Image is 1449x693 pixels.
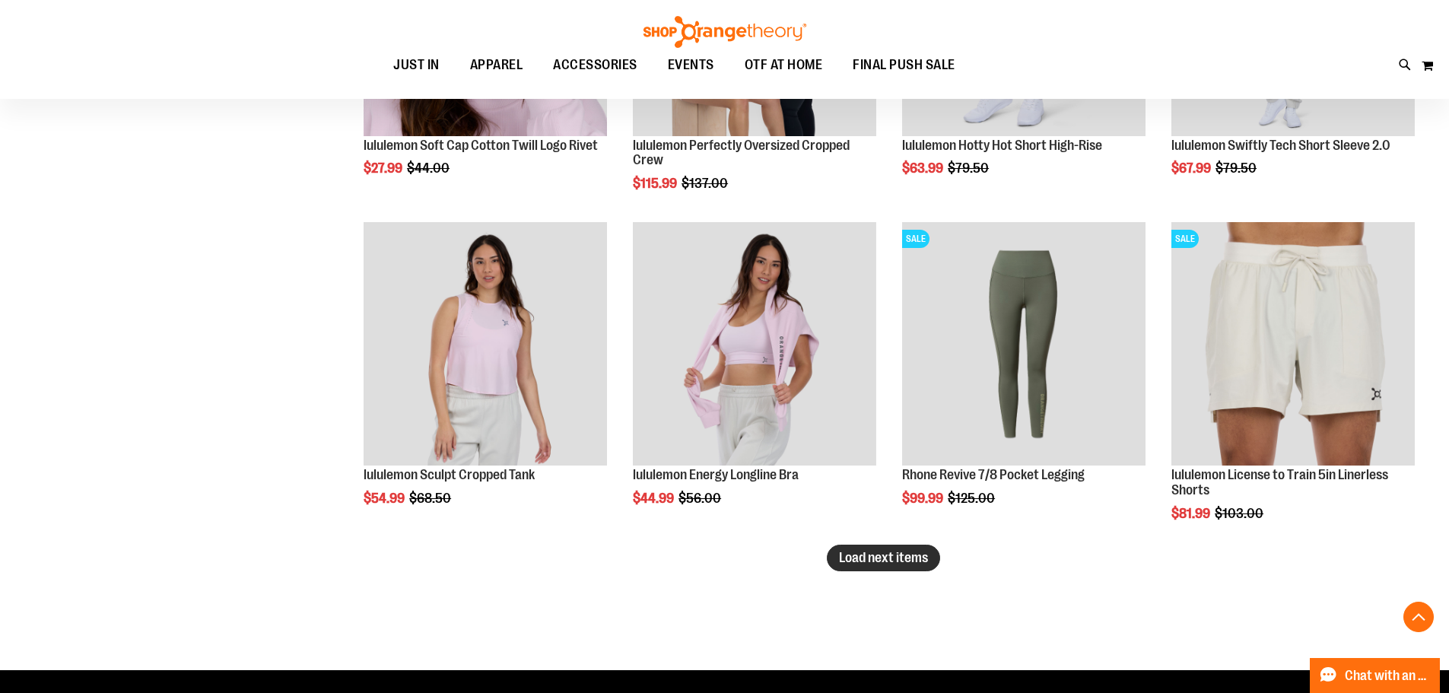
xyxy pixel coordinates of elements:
span: $63.99 [902,161,945,176]
span: $44.00 [407,161,452,176]
span: Load next items [839,550,928,565]
a: lululemon Sculpt Cropped Tank [364,467,535,482]
a: lululemon Soft Cap Cotton Twill Logo Rivet [364,138,598,153]
a: APPAREL [455,48,539,82]
span: $103.00 [1215,506,1266,521]
span: $54.99 [364,491,407,506]
div: product [1164,215,1422,559]
img: lululemon License to Train 5in Linerless Shorts [1171,222,1415,466]
button: Back To Top [1403,602,1434,632]
span: $79.50 [948,161,991,176]
span: $81.99 [1171,506,1212,521]
span: $44.99 [633,491,676,506]
a: ACCESSORIES [538,48,653,83]
span: FINAL PUSH SALE [853,48,955,82]
a: JUST IN [378,48,455,83]
a: lululemon Energy Longline Bra [633,222,876,468]
div: product [625,215,884,545]
span: ACCESSORIES [553,48,637,82]
span: $67.99 [1171,161,1213,176]
span: Chat with an Expert [1345,669,1431,683]
span: EVENTS [668,48,714,82]
span: $137.00 [682,176,730,191]
span: $27.99 [364,161,405,176]
span: $56.00 [678,491,723,506]
button: Load next items [827,545,940,571]
a: FINAL PUSH SALE [837,48,971,83]
a: lululemon Swiftly Tech Short Sleeve 2.0 [1171,138,1390,153]
div: product [895,215,1153,545]
a: lululemon Perfectly Oversized Cropped Crew [633,138,850,168]
span: $79.50 [1215,161,1259,176]
a: lululemon License to Train 5in Linerless ShortsSALE [1171,222,1415,468]
a: OTF AT HOME [729,48,838,83]
a: lululemon License to Train 5in Linerless Shorts [1171,467,1388,497]
span: $68.50 [409,491,453,506]
a: lululemon Hotty Hot Short High-Rise [902,138,1102,153]
img: Shop Orangetheory [641,16,809,48]
img: Rhone Revive 7/8 Pocket Legging [902,222,1146,466]
span: SALE [902,230,929,248]
a: lululemon Energy Longline Bra [633,467,799,482]
button: Chat with an Expert [1310,658,1441,693]
span: OTF AT HOME [745,48,823,82]
a: EVENTS [653,48,729,83]
img: lululemon Sculpt Cropped Tank [364,222,607,466]
span: $99.99 [902,491,945,506]
a: Rhone Revive 7/8 Pocket Legging [902,467,1085,482]
span: JUST IN [393,48,440,82]
span: APPAREL [470,48,523,82]
a: lululemon Sculpt Cropped Tank [364,222,607,468]
span: SALE [1171,230,1199,248]
span: $115.99 [633,176,679,191]
img: lululemon Energy Longline Bra [633,222,876,466]
span: $125.00 [948,491,997,506]
div: product [356,215,615,545]
a: Rhone Revive 7/8 Pocket LeggingSALE [902,222,1146,468]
